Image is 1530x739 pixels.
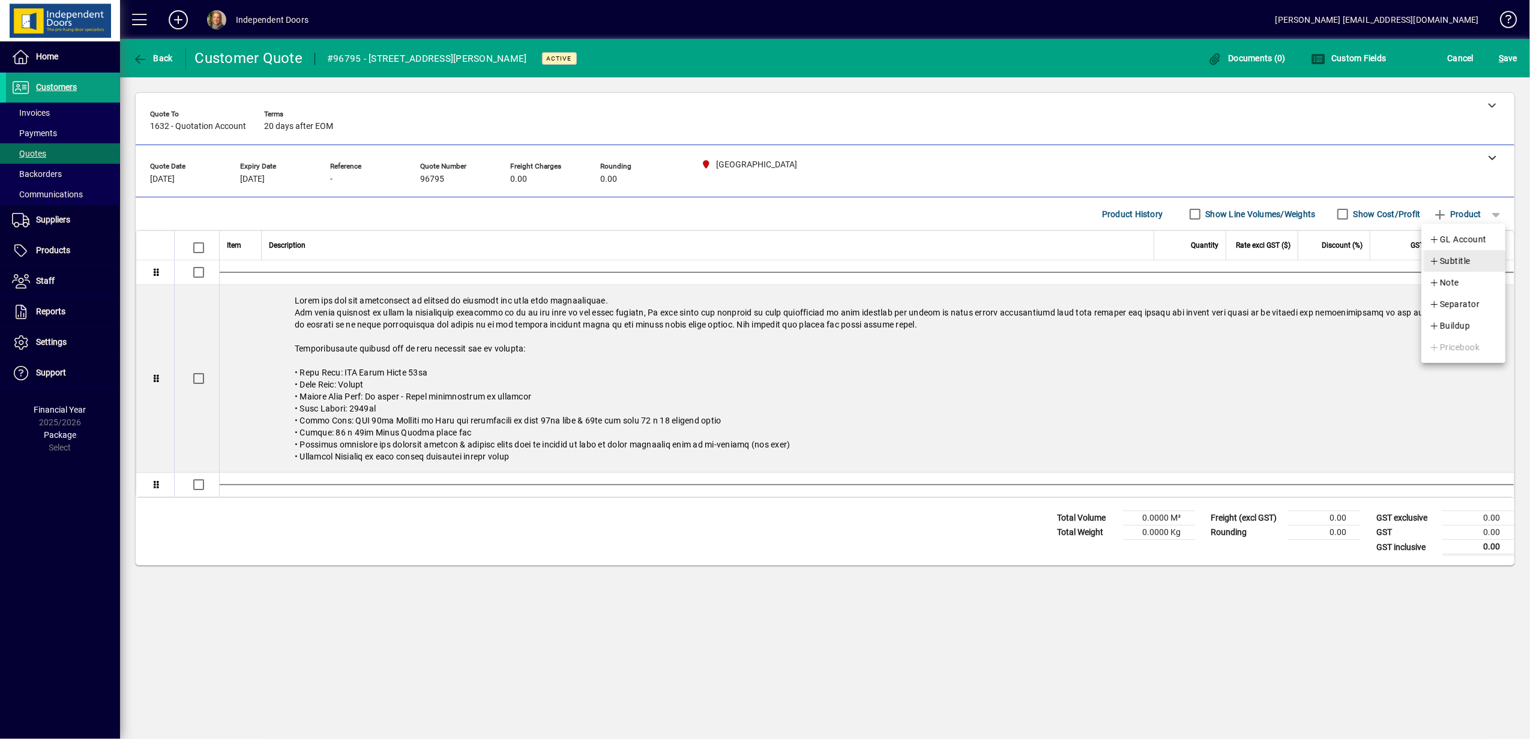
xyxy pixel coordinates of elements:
button: Separator [1421,293,1505,315]
span: Pricebook [1429,340,1480,355]
span: GL Account [1429,232,1487,247]
span: Note [1429,275,1459,290]
button: Subtitle [1421,250,1505,272]
button: Note [1421,272,1505,293]
button: GL Account [1421,229,1505,250]
button: Buildup [1421,315,1505,337]
span: Subtitle [1429,254,1471,268]
span: Buildup [1429,319,1470,333]
button: Pricebook [1421,337,1505,358]
span: Separator [1429,297,1480,311]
